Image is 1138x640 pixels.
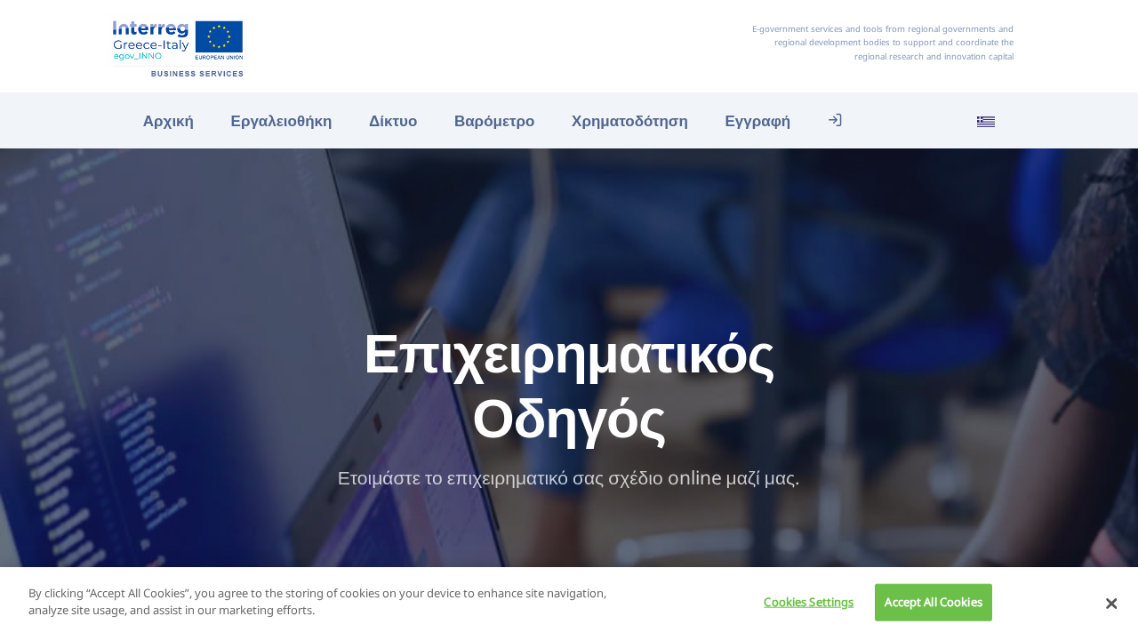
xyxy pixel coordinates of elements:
a: Δίκτυο [350,101,436,140]
p: By clicking “Accept All Cookies”, you agree to the storing of cookies on your device to enhance s... [28,585,626,620]
img: el_flag.svg [977,113,995,131]
a: Αρχική [124,101,212,140]
button: Cookies Settings [749,585,860,620]
h1: Επιχειρηματικός Οδηγός [278,319,859,449]
a: Βαρόμετρο [436,101,553,140]
a: Χρηματοδότηση [553,101,706,140]
a: Εργαλειοθήκη [212,101,350,140]
p: Ετοιμάστε το επιχειρηματικό σας σχέδιο online μαζί μας. [278,463,859,493]
img: Αρχική [107,13,249,79]
a: Εγγραφή [707,101,809,140]
button: Accept All Cookies [875,584,991,621]
button: Close [1106,596,1117,612]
